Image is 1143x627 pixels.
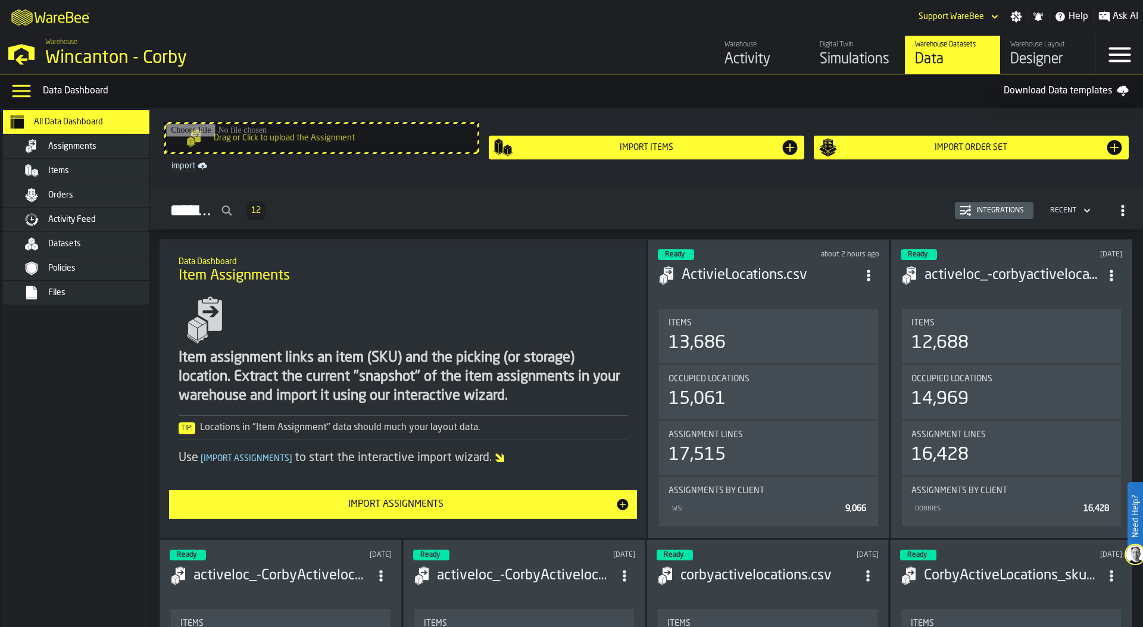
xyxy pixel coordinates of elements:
[3,183,170,208] li: menu Orders
[48,215,96,224] span: Activity Feed
[48,288,65,297] span: Files
[925,266,1101,285] h3: activeloc_-corbyactivelocations (1).csv-2025-10-01
[915,40,991,49] div: Warehouse Datasets
[924,566,1101,585] div: CorbyActiveLocations_skuAssignment_WareBee 3107.csv
[242,201,270,220] div: ButtonLoadMore-Load More-Prev-First-Last
[179,421,627,435] div: Locations in "Item Assignment" data should much your layout data.
[680,566,857,585] h3: corbyactivelocations.csv
[437,566,614,585] h3: activeloc_-CorbyActivelocations2509.csv-2025-09-25
[669,318,692,328] span: Items
[911,500,1111,516] div: StatList-item-DOBBIES
[919,12,984,21] div: DropdownMenuValue-Support WareBee
[289,454,292,463] span: ]
[34,117,103,127] span: All Data Dashboard
[914,10,1001,24] div: DropdownMenuValue-Support WareBee
[911,444,969,466] div: 16,428
[911,318,935,328] span: Items
[3,232,170,256] li: menu Datasets
[177,551,196,559] span: Ready
[905,36,1000,74] a: link-to-/wh/i/ace0e389-6ead-4668-b816-8dc22364bb41/data
[1096,36,1143,74] label: button-toggle-Menu
[1069,10,1088,24] span: Help
[251,206,261,215] span: 12
[48,142,96,151] span: Assignments
[669,430,869,440] div: Title
[179,255,627,267] h2: Sub Title
[179,267,290,286] span: Item Assignments
[648,239,889,538] div: ItemListCard-DashboardItemContainer
[838,143,1105,152] div: Import Order Set
[891,239,1132,538] div: ItemListCard-DashboardItemContainer
[179,450,627,466] div: Use to start the interactive import wizard.
[902,421,1121,475] div: stat-Assignment lines
[166,124,477,152] input: Drag or Click to upload the Assignment
[901,306,1122,528] section: card-AssignmentDashboardCard
[48,166,69,175] span: Items
[160,239,647,538] div: ItemListCard-
[911,486,1007,496] span: Assignments by Client
[1050,206,1076,215] div: DropdownMenuValue-4
[788,250,879,259] div: Updated: 07/10/2025, 11:30:29 Created: 07/10/2025, 11:30:23
[901,249,937,260] div: status-3 2
[658,306,879,528] section: card-AssignmentDashboardCard
[669,486,869,496] div: Title
[1083,504,1109,513] span: 16,428
[669,374,869,384] div: Title
[420,551,440,559] span: Ready
[3,110,170,134] li: menu All Data Dashboard
[911,486,1111,496] div: Title
[911,374,1111,384] div: Title
[659,421,878,475] div: stat-Assignment lines
[48,264,76,273] span: Policies
[911,430,986,440] span: Assignment lines
[1031,250,1122,259] div: Updated: 01/10/2025, 13:47:08 Created: 01/10/2025, 13:47:01
[1010,50,1086,69] div: Designer
[994,79,1138,103] a: Download Data templates
[43,84,994,98] div: Data Dashboard
[911,388,969,410] div: 14,969
[169,249,637,291] div: title-Item Assignments
[5,79,38,103] label: button-toggle-Data Menu
[193,566,370,585] h3: activeloc_-CorbyActivelocations2509.csv-2025-09-27
[669,333,726,354] div: 13,686
[413,550,449,560] div: status-3 2
[911,430,1111,440] div: Title
[664,551,683,559] span: Ready
[45,38,77,46] span: Warehouse
[914,505,1079,513] div: DOBBIES
[820,40,895,49] div: Digital Twin
[167,159,477,173] a: link-to-/wh/i/ace0e389-6ead-4668-b816-8dc22364bb41/import/assignment/
[1113,10,1138,24] span: Ask AI
[489,136,804,159] button: button-Import Items
[201,454,204,463] span: [
[1000,36,1095,74] a: link-to-/wh/i/ace0e389-6ead-4668-b816-8dc22364bb41/designer
[724,50,800,69] div: Activity
[669,374,749,384] span: Occupied Locations
[179,349,627,406] div: Item assignment links an item (SKU) and the picking (or storage) location. Extract the current "s...
[513,143,780,152] div: Import Items
[669,500,869,516] div: StatList-item-WSI
[820,50,895,69] div: Simulations
[669,318,869,328] div: Title
[911,318,1111,328] div: Title
[845,504,866,513] span: 9,066
[915,50,991,69] div: Data
[1010,40,1086,49] div: Warehouse Layout
[814,136,1129,159] button: button-Import Order Set
[911,374,992,384] span: Occupied Locations
[1030,551,1122,559] div: Updated: 06/08/2025, 10:58:04 Created: 06/08/2025, 10:57:58
[902,476,1121,526] div: stat-Assignments by Client
[179,422,195,434] span: Tip:
[1129,483,1142,550] label: Need Help?
[682,266,858,285] h3: ActivieLocations.csv
[169,490,637,519] button: button-Import Assignments
[908,251,927,258] span: Ready
[972,206,1029,215] div: Integrations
